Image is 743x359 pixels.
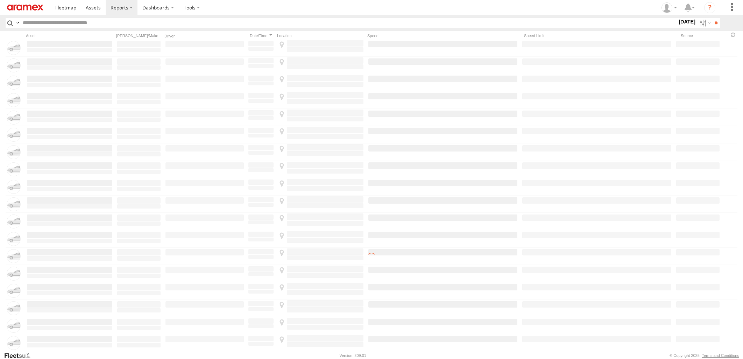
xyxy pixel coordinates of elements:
div: Driver [164,35,245,38]
i: ? [704,2,715,13]
div: Location [277,33,365,38]
a: Terms and Conditions [702,353,739,358]
label: [DATE] [677,18,697,26]
span: Refresh [729,31,737,38]
div: Speed Limit [524,33,678,38]
label: Search Query [15,18,20,28]
div: Gabriel Liwang [659,2,679,13]
a: Visit our Website [4,352,36,359]
div: Speed [367,33,521,38]
img: aramex-logo.svg [7,5,43,10]
label: Search Filter Options [697,18,712,28]
div: Asset [26,33,113,38]
div: © Copyright 2025 - [670,353,739,358]
div: [PERSON_NAME]/Make [116,33,162,38]
div: Version: 309.01 [340,353,366,358]
div: Source [681,33,726,38]
div: Click to Sort [248,33,274,38]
